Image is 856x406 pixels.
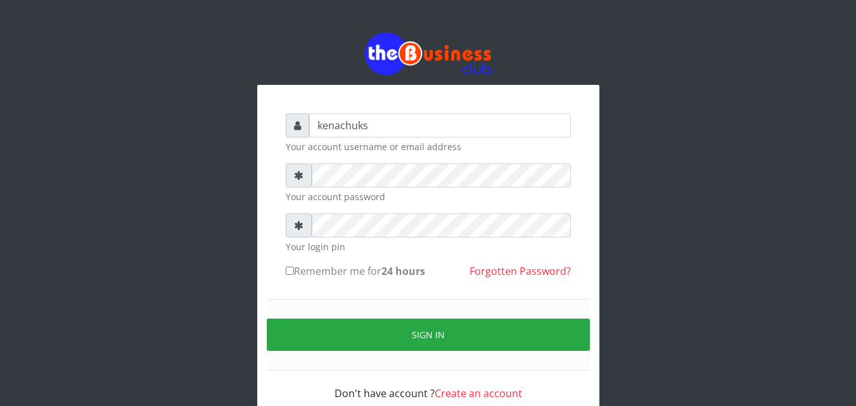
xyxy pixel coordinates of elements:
a: Create an account [435,386,522,400]
a: Forgotten Password? [470,264,571,278]
div: Don't have account ? [286,371,571,401]
button: Sign in [267,319,590,351]
input: Remember me for24 hours [286,267,294,275]
small: Your account password [286,190,571,203]
small: Your login pin [286,240,571,253]
label: Remember me for [286,263,425,279]
input: Username or email address [309,113,571,137]
small: Your account username or email address [286,140,571,153]
b: 24 hours [381,264,425,278]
